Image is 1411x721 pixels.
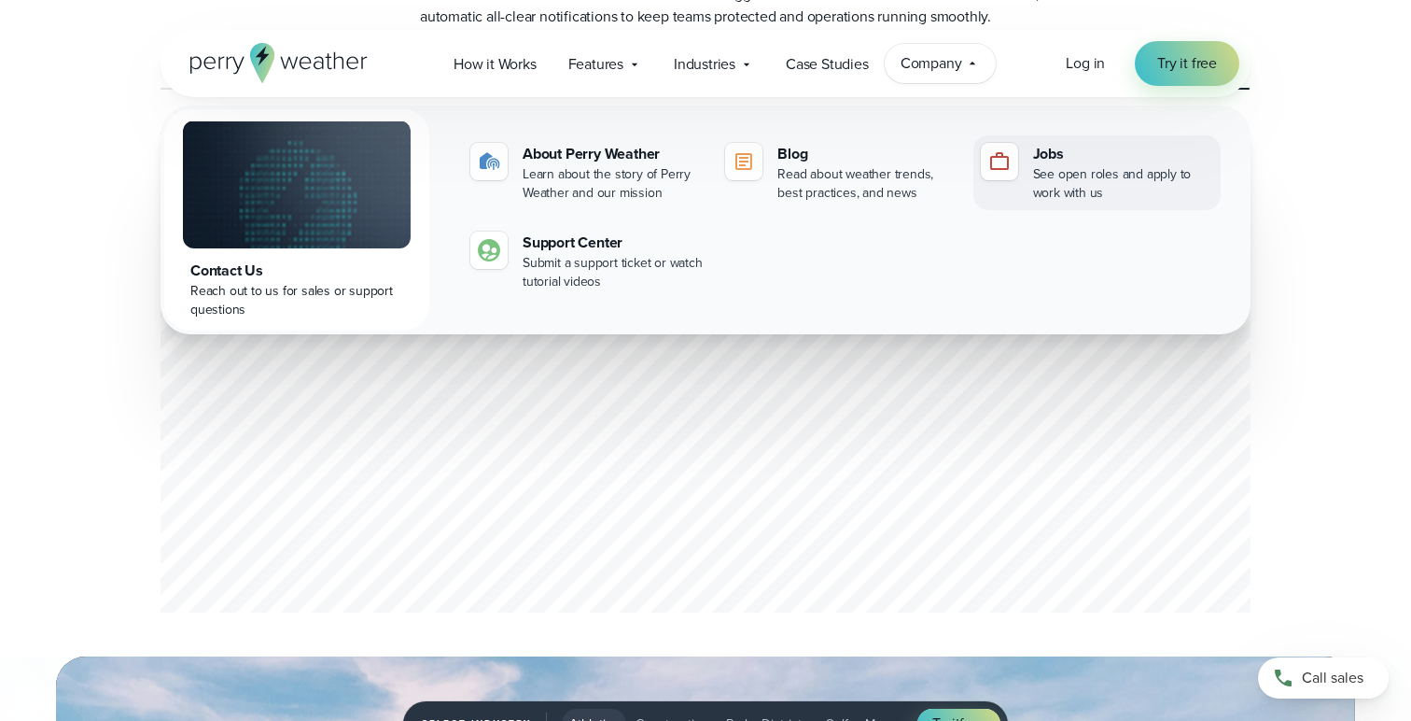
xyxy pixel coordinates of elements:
div: See open roles and apply to work with us [1033,165,1213,203]
a: How it Works [438,45,552,83]
img: about-icon.svg [478,150,500,173]
span: Call sales [1302,667,1363,689]
a: Case Studies [770,45,885,83]
div: About Perry Weather [523,143,703,165]
div: Read about weather trends, best practices, and news [777,165,957,203]
span: Features [568,53,623,76]
a: Support Center Submit a support ticket or watch tutorial videos [463,224,710,299]
h3: Accurate, on-site weather data [161,112,504,142]
div: Contact Us [190,260,403,282]
span: Try it free [1157,52,1217,75]
div: Submit a support ticket or watch tutorial videos [523,254,703,291]
div: Blog [777,143,957,165]
div: 3 of 3 [161,239,1250,619]
a: Jobs See open roles and apply to work with us [973,135,1221,210]
div: Jobs [1033,143,1213,165]
div: Support Center [523,232,703,254]
div: slideshow [161,239,1250,619]
a: About Perry Weather Learn about the story of Perry Weather and our mission [463,135,710,210]
img: jobs-icon-1.svg [988,150,1011,173]
a: Contact Us Reach out to us for sales or support questions [164,109,429,331]
a: Try it free [1135,41,1239,86]
a: Call sales [1258,657,1389,699]
span: Log in [1066,52,1105,74]
img: blog-icon.svg [733,150,755,173]
span: How it Works [454,53,537,76]
a: Log in [1066,52,1105,75]
span: Industries [674,53,735,76]
span: Company [901,52,962,75]
div: Reach out to us for sales or support questions [190,282,403,319]
span: Case Studies [786,53,869,76]
img: contact-icon.svg [478,239,500,262]
a: Blog Read about weather trends, best practices, and news [718,135,965,210]
div: Learn about the story of Perry Weather and our mission [523,165,703,203]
